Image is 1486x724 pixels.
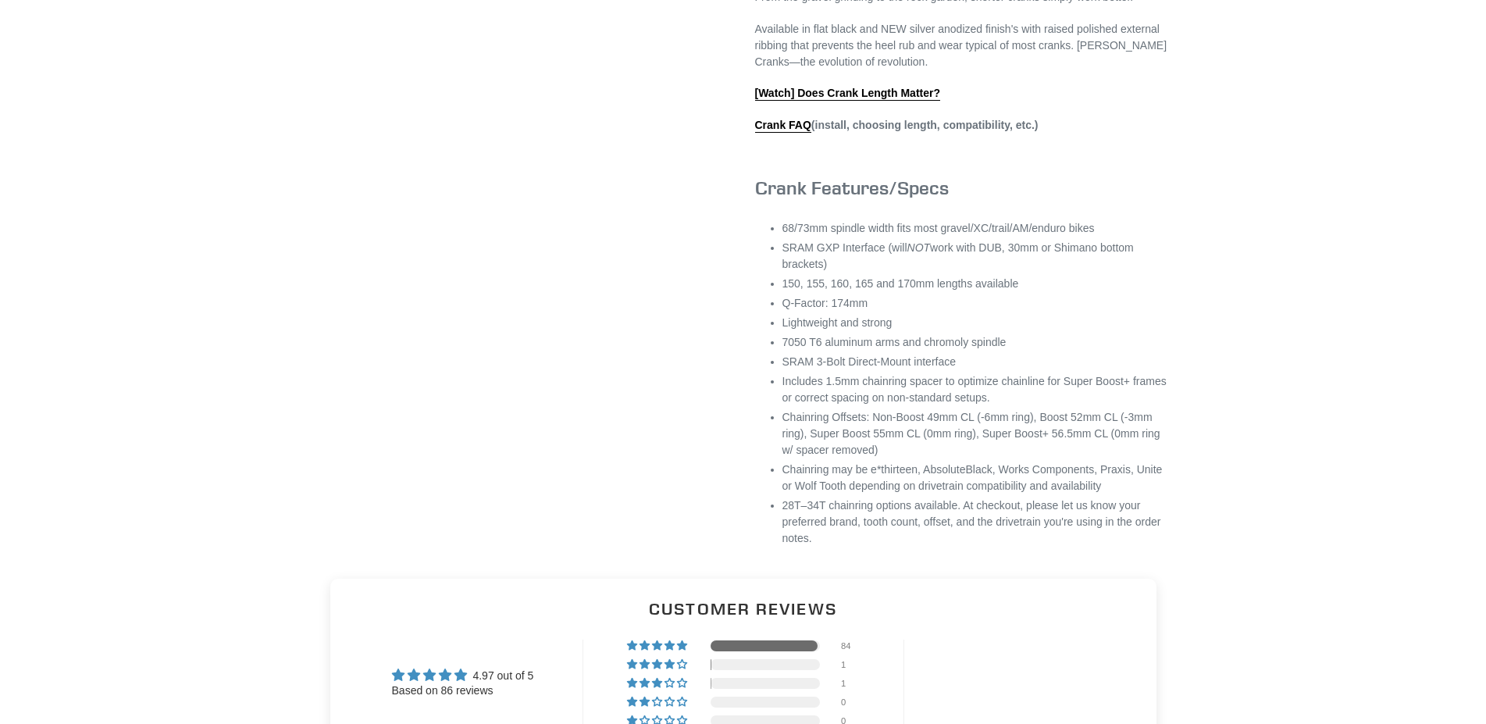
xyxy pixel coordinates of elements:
div: 1 [841,659,860,670]
strong: (install, choosing length, compatibility, etc.) [755,119,1039,133]
li: Q-Factor: 174mm [782,295,1169,312]
li: SRAM GXP Interface (will work with DUB, 30mm or Shimano bottom brackets) [782,240,1169,273]
span: 4.97 out of 5 [472,669,533,682]
li: 68/73mm spindle width fits most gravel/XC/trail/AM/enduro bikes [782,220,1169,237]
h3: Crank Features/Specs [755,177,1169,199]
div: 84 [841,640,860,651]
a: Crank FAQ [755,119,811,133]
a: [Watch] Does Crank Length Matter? [755,87,941,101]
li: SRAM 3-Bolt Direct-Mount interface [782,354,1169,370]
h2: Customer Reviews [343,597,1144,620]
li: 7050 T6 aluminum arms and chromoly spindle [782,334,1169,351]
div: 1% (1) reviews with 4 star rating [627,659,690,670]
div: 1% (1) reviews with 3 star rating [627,678,690,689]
div: Average rating is 4.97 stars [392,666,534,684]
li: Lightweight and strong [782,315,1169,331]
p: Available in flat black and NEW silver anodized finish's with raised polished external ribbing th... [755,21,1169,70]
li: Chainring may be e*thirteen, AbsoluteBlack, Works Components, Praxis, Unite or Wolf Tooth dependi... [782,462,1169,494]
li: Includes 1.5mm chainring spacer to optimize chainline for Super Boost+ frames or correct spacing ... [782,373,1169,406]
li: 150, 155, 160, 165 and 170mm lengths available [782,276,1169,292]
em: NOT [907,241,931,254]
div: 98% (84) reviews with 5 star rating [627,640,690,651]
div: 1 [841,678,860,689]
div: Based on 86 reviews [392,683,534,699]
li: 28T–34T chainring options available. At checkout, please let us know your preferred brand, tooth ... [782,498,1169,547]
li: Chainring Offsets: Non-Boost 49mm CL (-6mm ring), Boost 52mm CL (-3mm ring), Super Boost 55mm CL ... [782,409,1169,458]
